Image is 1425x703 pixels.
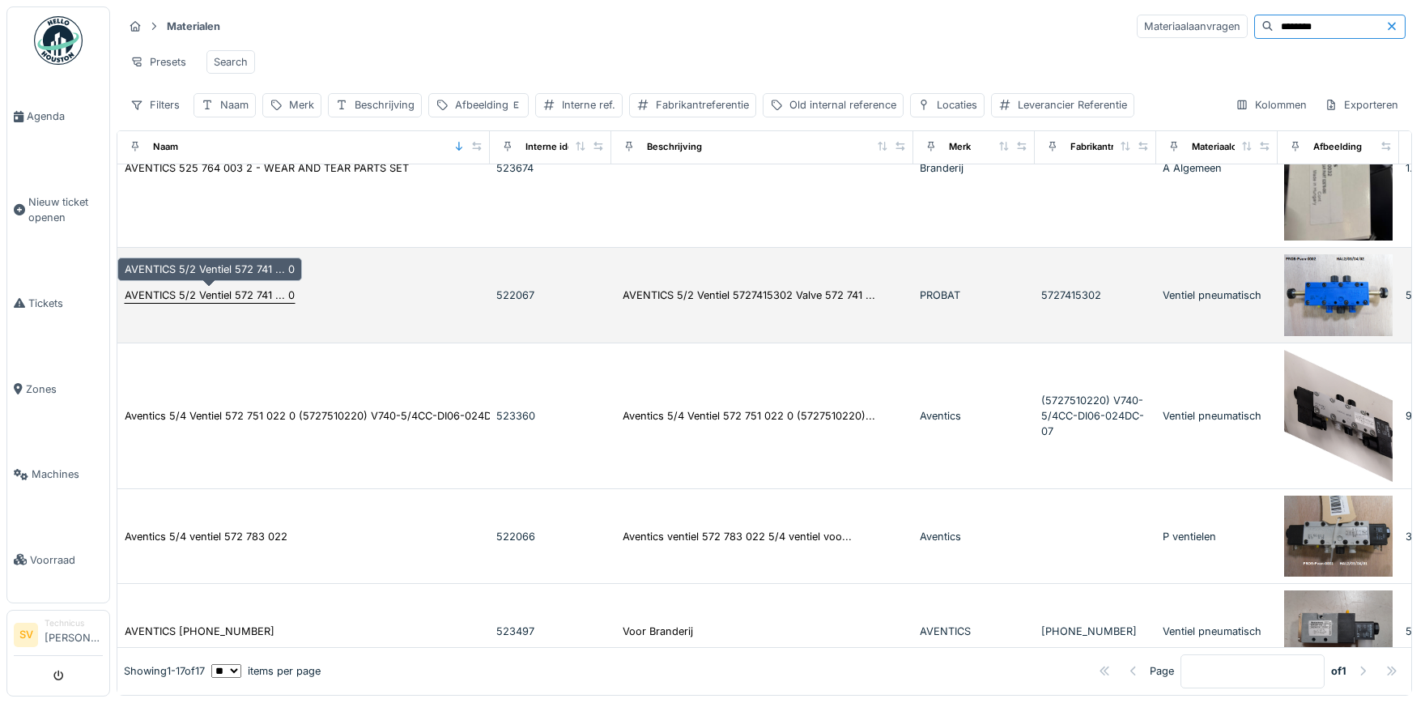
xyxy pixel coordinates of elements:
[1070,140,1155,154] div: Fabrikantreferentie
[1284,496,1393,577] img: Aventics 5/4 ventiel 572 783 022
[455,97,521,113] div: Afbeelding
[920,624,1028,639] div: AVENTICS
[30,552,103,568] span: Voorraad
[125,160,409,176] div: AVENTICS 525 764 003 2 - WEAR AND TEAR PARTS SET
[623,624,693,639] div: Voor Branderij
[28,296,103,311] span: Tickets
[26,381,103,397] span: Zones
[525,140,613,154] div: Interne identificator
[1163,529,1271,544] div: P ventielen
[124,663,205,679] div: Showing 1 - 17 of 17
[153,140,178,154] div: Naam
[1163,160,1271,176] div: A Algemeen
[496,288,605,303] div: 522067
[920,408,1028,424] div: Aventics
[656,97,749,113] div: Fabrikantreferentie
[1041,624,1150,639] div: [PHONE_NUMBER]
[355,97,415,113] div: Beschrijving
[45,617,103,629] div: Technicus
[920,160,1028,176] div: Branderij
[211,663,321,679] div: items per page
[496,408,605,424] div: 523360
[1137,15,1248,38] div: Materiaalaanvragen
[1284,96,1393,241] img: AVENTICS 525 764 003 2 - WEAR AND TEAR PARTS SET
[7,160,109,261] a: Nieuw ticket openen
[949,140,971,154] div: Merk
[647,140,702,154] div: Beschrijving
[7,346,109,432] a: Zones
[1192,140,1274,154] div: Materiaalcategorie
[1150,663,1174,679] div: Page
[289,97,314,113] div: Merk
[562,97,615,113] div: Interne ref.
[125,624,274,639] div: AVENTICS [PHONE_NUMBER]
[1041,393,1150,440] div: (5727510220) V740-5/4CC-DI06-024DC-07
[937,97,977,113] div: Locaties
[214,54,248,70] div: Search
[125,288,295,303] div: AVENTICS 5/2 Ventiel 572 741 ... 0
[14,623,38,647] li: SV
[220,97,249,113] div: Naam
[496,529,605,544] div: 522066
[496,160,605,176] div: 523674
[32,467,103,482] span: Machines
[1163,408,1271,424] div: Ventiel pneumatisch
[117,258,302,281] div: AVENTICS 5/2 Ventiel 572 741 ... 0
[1163,288,1271,303] div: Ventiel pneumatisch
[496,624,605,639] div: 523497
[1284,590,1393,672] img: AVENTICS 577 715 0220
[789,97,896,113] div: Old internal reference
[27,109,103,124] span: Agenda
[123,93,187,117] div: Filters
[28,194,103,225] span: Nieuw ticket openen
[920,288,1028,303] div: PROBAT
[623,288,875,303] div: AVENTICS 5/2 Ventiel 5727415302 Valve 572 741 ...
[45,617,103,652] li: [PERSON_NAME]
[920,529,1028,544] div: Aventics
[1331,663,1346,679] strong: of 1
[7,261,109,347] a: Tickets
[623,408,875,424] div: Aventics 5/4 Ventiel 572 751 022 0 (5727510220)...
[7,74,109,160] a: Agenda
[7,518,109,603] a: Voorraad
[1313,140,1362,154] div: Afbeelding
[123,50,194,74] div: Presets
[623,529,852,544] div: Aventics ventiel 572 783 022 5/4 ventiel voo...
[34,16,83,65] img: Badge_color-CXgf-gQk.svg
[7,432,109,518] a: Machines
[14,617,103,656] a: SV Technicus[PERSON_NAME]
[125,408,516,424] div: Aventics 5/4 Ventiel 572 751 022 0 (5727510220) V740-5/4CC-DI06-024DC-07
[1284,254,1393,336] img: AVENTICS 5/2 Ventiel 572 741 ... 0
[1018,97,1127,113] div: Leverancier Referentie
[1041,288,1150,303] div: 5727415302
[1163,624,1271,639] div: Ventiel pneumatisch
[1228,93,1314,117] div: Kolommen
[1317,93,1406,117] div: Exporteren
[125,529,287,544] div: Aventics 5/4 ventiel 572 783 022
[1284,350,1393,482] img: Aventics 5/4 Ventiel 572 751 022 0 (5727510220) V740-5/4CC-DI06-024DC-07
[160,19,227,34] strong: Materialen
